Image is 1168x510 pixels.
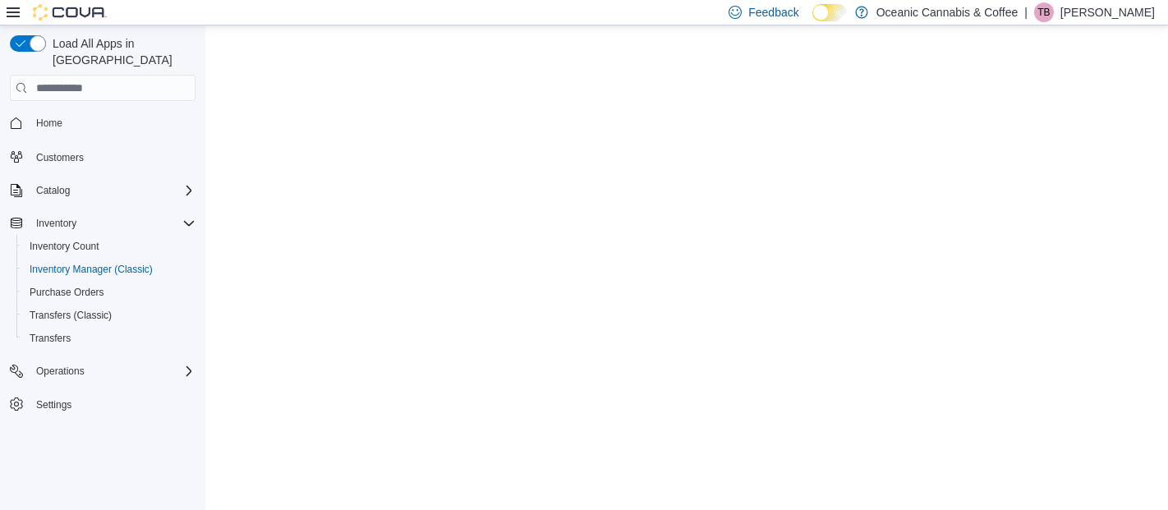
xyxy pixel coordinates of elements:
[30,240,99,253] span: Inventory Count
[748,4,798,21] span: Feedback
[30,146,195,167] span: Customers
[16,258,202,281] button: Inventory Manager (Classic)
[1060,2,1155,22] p: [PERSON_NAME]
[23,306,118,325] a: Transfers (Classic)
[16,235,202,258] button: Inventory Count
[23,260,195,279] span: Inventory Manager (Classic)
[30,148,90,168] a: Customers
[23,237,195,256] span: Inventory Count
[30,263,153,276] span: Inventory Manager (Classic)
[36,184,70,197] span: Catalog
[23,237,106,256] a: Inventory Count
[30,181,195,200] span: Catalog
[16,327,202,350] button: Transfers
[3,179,202,202] button: Catalog
[23,260,159,279] a: Inventory Manager (Classic)
[30,309,112,322] span: Transfers (Classic)
[16,304,202,327] button: Transfers (Classic)
[16,281,202,304] button: Purchase Orders
[36,398,71,411] span: Settings
[812,21,813,22] span: Dark Mode
[3,145,202,168] button: Customers
[30,332,71,345] span: Transfers
[36,217,76,230] span: Inventory
[30,113,195,133] span: Home
[3,212,202,235] button: Inventory
[23,306,195,325] span: Transfers (Classic)
[30,395,78,415] a: Settings
[30,286,104,299] span: Purchase Orders
[812,4,847,21] input: Dark Mode
[30,394,195,415] span: Settings
[23,283,111,302] a: Purchase Orders
[3,111,202,135] button: Home
[10,104,195,459] nav: Complex example
[1024,2,1028,22] p: |
[30,361,195,381] span: Operations
[23,283,195,302] span: Purchase Orders
[1034,2,1054,22] div: Treena Bridger
[36,365,85,378] span: Operations
[36,117,62,130] span: Home
[36,151,84,164] span: Customers
[30,361,91,381] button: Operations
[33,4,107,21] img: Cova
[3,393,202,416] button: Settings
[30,214,83,233] button: Inventory
[1037,2,1050,22] span: TB
[30,214,195,233] span: Inventory
[46,35,195,68] span: Load All Apps in [GEOGRAPHIC_DATA]
[876,2,1019,22] p: Oceanic Cannabis & Coffee
[30,181,76,200] button: Catalog
[23,329,195,348] span: Transfers
[30,113,69,133] a: Home
[3,360,202,383] button: Operations
[23,329,77,348] a: Transfers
